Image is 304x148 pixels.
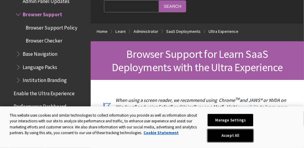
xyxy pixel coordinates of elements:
span: Browser Support for Learn SaaS Deployments with the Ultra Experience [112,47,283,74]
span: Base Navigation [23,49,57,57]
a: Accessibility [235,104,260,110]
div: This website uses cookies and similar technologies to collect information you provide as well as ... [10,112,199,136]
p: When using a screen reader, we recommend using Chrome and JAWS® or NVDA on Windows® and using Saf... [103,97,292,117]
span: Browser Support Policy [26,23,77,31]
a: Ultra Experience [209,28,238,35]
span: Enable the Ultra Experience [14,88,75,96]
span: Institution Branding [23,75,67,83]
span: Performance Dashboard [14,102,66,110]
a: SaaS Deployments [166,28,201,35]
a: Administrator [134,28,158,35]
sup: TM [235,96,240,101]
a: Home [97,28,108,35]
a: Learn [115,28,126,35]
span: Browser Support [23,9,62,17]
button: Manage Settings [208,114,253,127]
button: Accept All [208,129,253,142]
span: Language Packs [23,62,57,70]
span: Browser Checker [26,36,62,44]
a: More information about your privacy, opens in a new tab [144,130,179,135]
input: Search [159,0,186,12]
